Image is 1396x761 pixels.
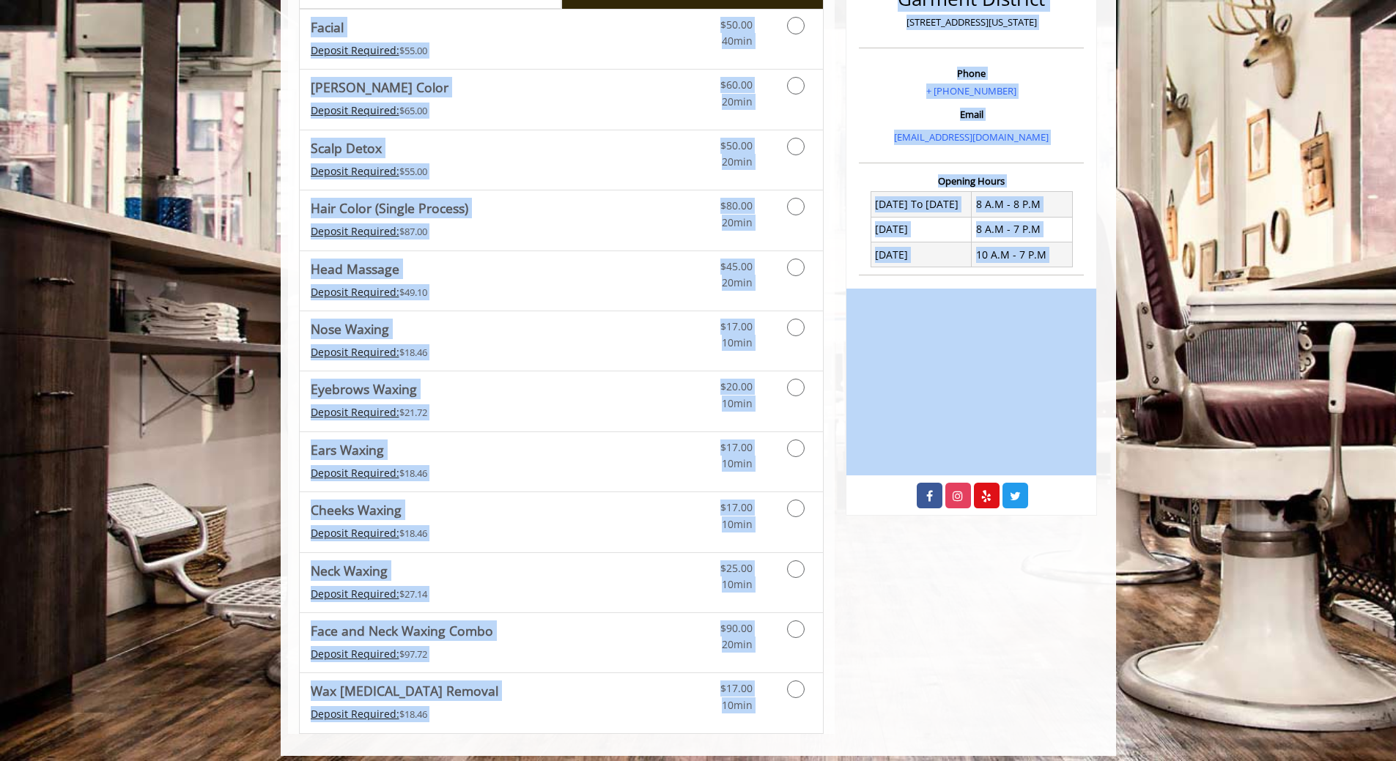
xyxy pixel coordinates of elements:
span: $20.00 [720,379,753,393]
td: 10 A.M - 7 P.M [972,242,1073,267]
span: $45.00 [720,259,753,273]
span: This service needs some Advance to be paid before we block your appointment [311,707,399,721]
span: 20min [722,275,753,289]
span: 20min [722,637,753,651]
span: This service needs some Advance to be paid before we block your appointment [311,103,399,117]
div: $21.72 [311,404,605,420]
span: This service needs some Advance to be paid before we block your appointment [311,164,399,178]
div: Cosmetology services [299,9,824,734]
b: Face and Neck Waxing Combo [311,620,493,641]
div: $18.46 [311,706,605,722]
div: $18.46 [311,465,605,481]
div: $18.46 [311,525,605,541]
span: This service needs some Advance to be paid before we block your appointment [311,43,399,57]
span: 10min [722,456,753,470]
span: $60.00 [720,78,753,92]
span: This service needs some Advance to be paid before we block your appointment [311,647,399,661]
td: 8 A.M - 8 P.M [972,192,1073,217]
span: 10min [722,335,753,349]
div: $65.00 [311,103,605,119]
div: $55.00 [311,42,605,59]
div: $55.00 [311,163,605,179]
div: $49.10 [311,284,605,300]
a: [EMAIL_ADDRESS][DOMAIN_NAME] [894,130,1049,144]
div: $18.46 [311,344,605,360]
p: [STREET_ADDRESS][US_STATE] [863,15,1080,30]
span: 20min [722,155,753,168]
b: Scalp Detox [311,138,382,158]
b: Facial [311,17,344,37]
h3: Email [863,109,1080,119]
span: 40min [722,34,753,48]
span: 10min [722,396,753,410]
span: This service needs some Advance to be paid before we block your appointment [311,526,399,540]
td: [DATE] To [DATE] [871,192,972,217]
b: Wax [MEDICAL_DATA] Removal [311,680,498,701]
span: $50.00 [720,138,753,152]
a: + [PHONE_NUMBER] [926,84,1016,97]
div: $27.14 [311,586,605,602]
span: This service needs some Advance to be paid before we block your appointment [311,466,399,480]
b: Head Massage [311,259,399,279]
span: $80.00 [720,198,753,212]
span: $50.00 [720,18,753,31]
td: [DATE] [871,242,972,267]
span: 10min [722,517,753,531]
h3: Opening Hours [859,176,1084,186]
td: [DATE] [871,217,972,242]
span: This service needs some Advance to be paid before we block your appointment [311,224,399,238]
span: This service needs some Advance to be paid before we block your appointment [311,285,399,299]
span: 20min [722,215,753,229]
span: This service needs some Advance to be paid before we block your appointment [311,587,399,601]
span: $17.00 [720,319,753,333]
div: $87.00 [311,223,605,240]
b: Eyebrows Waxing [311,379,417,399]
span: $25.00 [720,561,753,575]
b: Hair Color (Single Process) [311,198,468,218]
div: $97.72 [311,646,605,662]
span: This service needs some Advance to be paid before we block your appointment [311,405,399,419]
span: 10min [722,577,753,591]
b: Cheeks Waxing [311,500,402,520]
h3: Phone [863,68,1080,78]
td: 8 A.M - 7 P.M [972,217,1073,242]
span: $90.00 [720,621,753,635]
span: $17.00 [720,681,753,695]
b: [PERSON_NAME] Color [311,77,448,97]
b: Ears Waxing [311,439,384,460]
span: 20min [722,94,753,108]
span: 10min [722,698,753,712]
b: Nose Waxing [311,319,389,339]
span: $17.00 [720,500,753,514]
span: $17.00 [720,440,753,454]
span: This service needs some Advance to be paid before we block your appointment [311,345,399,359]
b: Neck Waxing [311,560,388,581]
